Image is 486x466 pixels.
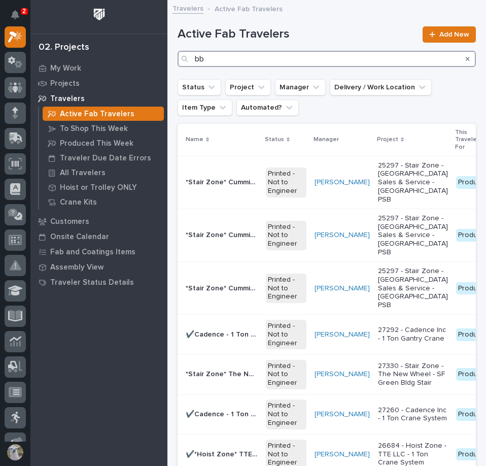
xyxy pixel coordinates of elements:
[378,161,448,204] p: 25297 - Stair Zone - [GEOGRAPHIC_DATA] Sales & Service - [GEOGRAPHIC_DATA] PSB
[39,180,167,194] a: Hoist or Trolley ONLY
[378,326,448,343] p: 27292 - Cadence Inc - 1 Ton Gantry Crane
[22,8,26,15] p: 2
[50,79,80,88] p: Projects
[275,79,326,95] button: Manager
[266,400,306,429] div: Printed - Not to Engineer
[266,274,306,303] div: Printed - Not to Engineer
[186,368,260,379] p: *Stair Zone* The New Wheel - Main - SF Green Bldg Stair
[60,124,128,134] p: To Shop This Week
[315,178,370,187] a: [PERSON_NAME]
[60,198,97,207] p: Crane Kits
[39,195,167,209] a: Crane Kits
[172,2,203,14] a: Travelers
[60,183,137,192] p: Hoist or Trolley ONLY
[378,406,448,423] p: 27260 - Cadence Inc - 1 Ton Crane System
[186,176,260,187] p: *Stair Zone* Cummins - TBD - Stair 'A'
[315,410,370,419] a: [PERSON_NAME]
[378,214,448,257] p: 25297 - Stair Zone - [GEOGRAPHIC_DATA] Sales & Service - [GEOGRAPHIC_DATA] PSB
[90,5,109,24] img: Workspace Logo
[30,244,167,259] a: Fab and Coatings Items
[60,139,133,148] p: Produced This Week
[266,168,306,197] div: Printed - Not to Engineer
[186,134,203,145] p: Name
[50,232,109,242] p: Onsite Calendar
[5,4,26,25] button: Notifications
[377,134,398,145] p: Project
[315,231,370,240] a: [PERSON_NAME]
[39,136,167,150] a: Produced This Week
[30,275,167,290] a: Traveler Status Details
[236,99,299,116] button: Automated?
[30,76,167,91] a: Projects
[178,99,232,116] button: Item Type
[378,267,448,310] p: 25297 - Stair Zone - [GEOGRAPHIC_DATA] Sales & Service - [GEOGRAPHIC_DATA] PSB
[50,278,134,287] p: Traveler Status Details
[178,27,416,42] h1: Active Fab Travelers
[186,229,260,240] p: *Stair Zone* Cummins - TBD - Stair 'B'
[266,360,306,389] div: Printed - Not to Engineer
[60,154,151,163] p: Traveler Due Date Errors
[314,134,339,145] p: Manager
[378,362,448,387] p: 27330 - Stair Zone - The New Wheel - SF Green Bldg Stair
[315,450,370,459] a: [PERSON_NAME]
[225,79,271,95] button: Project
[30,259,167,275] a: Assembly View
[315,284,370,293] a: [PERSON_NAME]
[330,79,432,95] button: Delivery / Work Location
[39,42,89,53] div: 02. Projects
[39,165,167,180] a: All Travelers
[266,320,306,349] div: Printed - Not to Engineer
[60,169,106,178] p: All Travelers
[439,31,469,38] span: Add New
[215,3,283,14] p: Active Fab Travelers
[60,110,134,119] p: Active Fab Travelers
[50,64,81,73] p: My Work
[30,214,167,229] a: Customers
[315,330,370,339] a: [PERSON_NAME]
[5,442,26,463] button: users-avatar
[186,448,260,459] p: ✔️*Hoist Zone* TTE LLC - 1 Ton Crane System
[13,10,26,26] div: Notifications2
[186,328,260,339] p: ✔️Cadence - 1 Ton Gantry Crane
[178,51,476,67] input: Search
[30,91,167,106] a: Travelers
[39,121,167,136] a: To Shop This Week
[50,263,103,272] p: Assembly View
[265,134,284,145] p: Status
[50,217,89,226] p: Customers
[315,370,370,379] a: [PERSON_NAME]
[178,79,221,95] button: Status
[423,26,476,43] a: Add New
[39,107,167,121] a: Active Fab Travelers
[30,60,167,76] a: My Work
[186,408,260,419] p: ✔️Cadence - 1 Ton Crane System
[39,151,167,165] a: Traveler Due Date Errors
[50,248,135,257] p: Fab and Coatings Items
[50,94,85,104] p: Travelers
[266,221,306,250] div: Printed - Not to Engineer
[30,229,167,244] a: Onsite Calendar
[186,282,260,293] p: *Stair Zone* Cummins - TBD - Stair 'C'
